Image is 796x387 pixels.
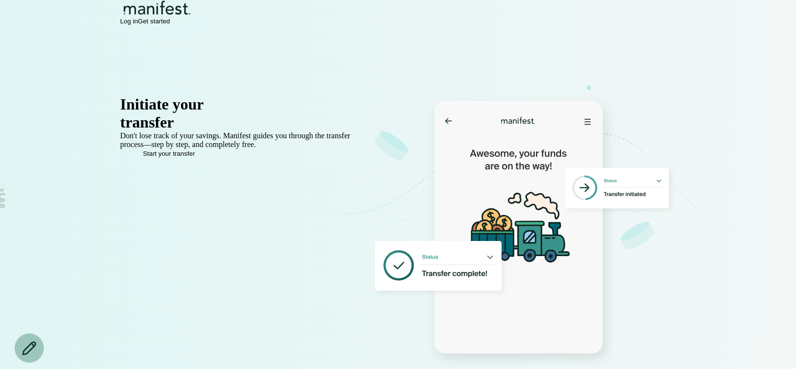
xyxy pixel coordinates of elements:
div: transfer [120,113,372,131]
button: Start your transfer [120,150,218,157]
span: Start your transfer [143,150,195,157]
span: in minutes [174,113,244,131]
button: Log in [120,18,138,25]
button: Get started [138,18,170,25]
p: Don't lose track of your savings. Manifest guides you through the transfer process—step by step, ... [120,131,372,149]
div: Initiate your [120,95,372,113]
